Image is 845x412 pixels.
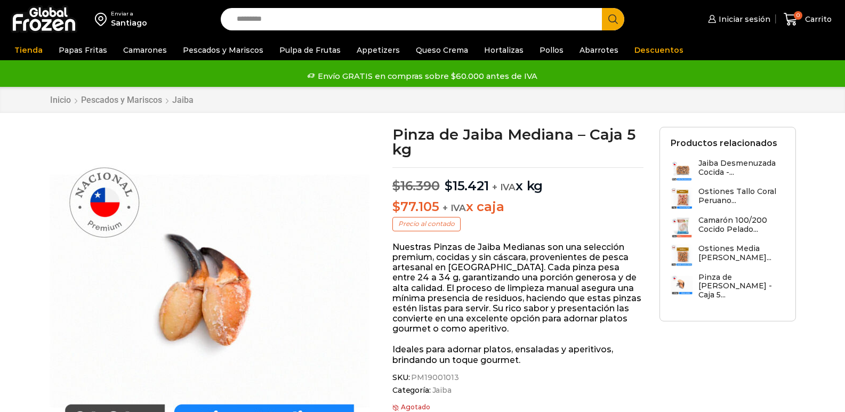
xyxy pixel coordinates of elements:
[392,373,643,382] span: SKU:
[781,7,834,32] a: 0 Carrito
[445,178,453,193] span: $
[95,10,111,28] img: address-field-icon.svg
[50,95,194,105] nav: Breadcrumb
[492,182,516,192] span: + IVA
[111,18,147,28] div: Santiago
[409,373,459,382] span: PM19001013
[671,159,785,182] a: Jaiba Desmenuzada Cocida -...
[392,386,643,395] span: Categoría:
[716,14,770,25] span: Iniciar sesión
[81,95,163,105] a: Pescados y Mariscos
[445,178,488,193] bdi: 15.421
[172,95,194,105] a: Jaiba
[794,11,802,20] span: 0
[392,217,461,231] p: Precio al contado
[392,199,400,214] span: $
[629,40,689,60] a: Descuentos
[392,242,643,334] p: Nuestras Pinzas de Jaiba Medianas son una selección premium, cocidas y sin cáscara, provenientes ...
[698,273,785,300] h3: Pinza de [PERSON_NAME] - Caja 5...
[392,178,439,193] bdi: 16.390
[9,40,48,60] a: Tienda
[392,403,643,411] p: Agotado
[392,199,643,215] p: x caja
[118,40,172,60] a: Camarones
[671,187,785,210] a: Ostiones Tallo Coral Peruano...
[392,167,643,194] p: x kg
[178,40,269,60] a: Pescados y Mariscos
[431,386,452,395] a: Jaiba
[351,40,405,60] a: Appetizers
[50,95,71,105] a: Inicio
[698,216,785,234] h3: Camarón 100/200 Cocido Pelado...
[671,273,785,305] a: Pinza de [PERSON_NAME] - Caja 5...
[442,203,466,213] span: + IVA
[392,178,400,193] span: $
[671,138,777,148] h2: Productos relacionados
[671,216,785,239] a: Camarón 100/200 Cocido Pelado...
[698,159,785,177] h3: Jaiba Desmenuzada Cocida -...
[411,40,473,60] a: Queso Crema
[574,40,624,60] a: Abarrotes
[274,40,346,60] a: Pulpa de Frutas
[392,344,643,365] p: Ideales para adornar platos, ensaladas y aperitivos, brindando un toque gourmet.
[698,187,785,205] h3: Ostiones Tallo Coral Peruano...
[534,40,569,60] a: Pollos
[479,40,529,60] a: Hortalizas
[802,14,832,25] span: Carrito
[698,244,785,262] h3: Ostiones Media [PERSON_NAME]...
[602,8,624,30] button: Search button
[671,244,785,267] a: Ostiones Media [PERSON_NAME]...
[392,199,439,214] bdi: 77.105
[53,40,112,60] a: Papas Fritas
[111,10,147,18] div: Enviar a
[392,127,643,157] h1: Pinza de Jaiba Mediana – Caja 5 kg
[705,9,770,30] a: Iniciar sesión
